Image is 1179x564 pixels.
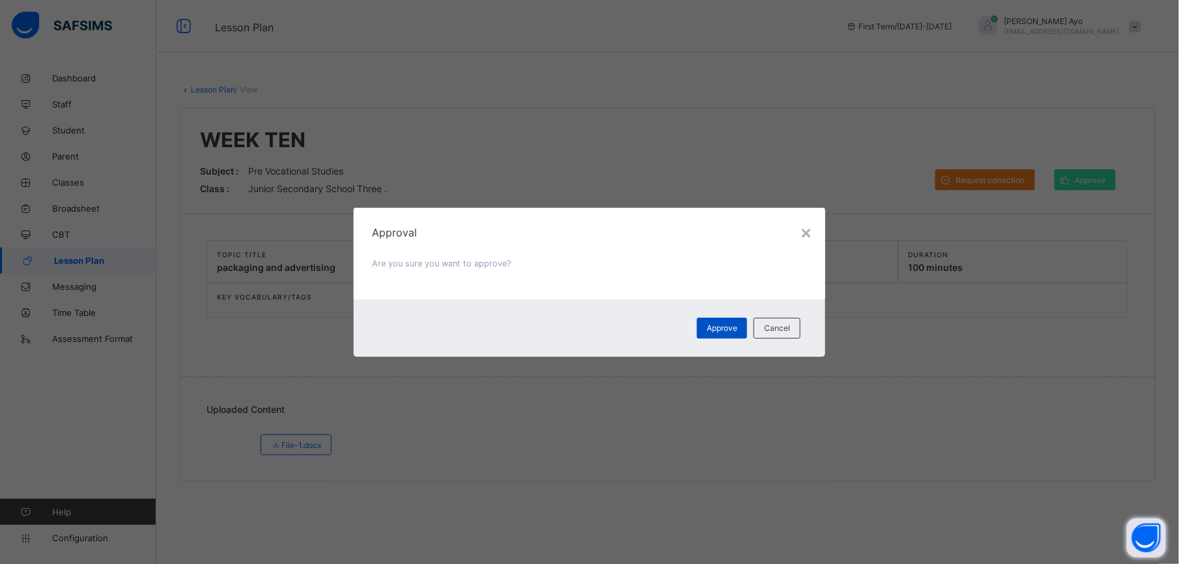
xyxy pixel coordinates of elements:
[800,221,812,243] div: ×
[372,259,511,268] span: Are you sure you want to approve?
[372,226,807,239] span: Approval
[764,323,790,333] span: Cancel
[707,323,737,333] span: Approve
[1127,518,1166,557] button: Open asap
